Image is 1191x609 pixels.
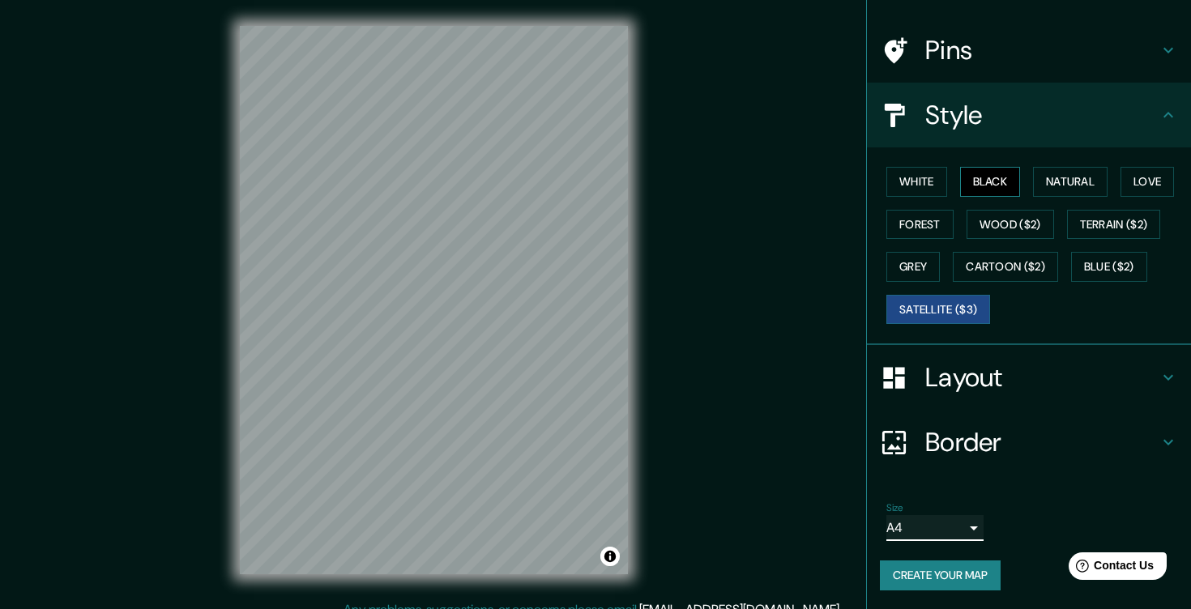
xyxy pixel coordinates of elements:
button: Create your map [880,560,1001,590]
h4: Style [925,99,1159,131]
button: Toggle attribution [600,547,620,566]
label: Size [886,501,903,515]
div: Pins [867,18,1191,83]
button: Grey [886,252,940,282]
iframe: Help widget launcher [1047,546,1173,591]
button: Love [1121,167,1174,197]
button: White [886,167,947,197]
canvas: Map [240,26,628,574]
button: Terrain ($2) [1067,210,1161,240]
button: Black [960,167,1021,197]
button: Natural [1033,167,1108,197]
div: Border [867,410,1191,475]
button: Blue ($2) [1071,252,1147,282]
button: Forest [886,210,954,240]
div: Style [867,83,1191,147]
button: Wood ($2) [967,210,1054,240]
div: A4 [886,515,984,541]
h4: Border [925,426,1159,458]
h4: Layout [925,361,1159,394]
button: Cartoon ($2) [953,252,1058,282]
button: Satellite ($3) [886,295,990,325]
h4: Pins [925,34,1159,66]
div: Layout [867,345,1191,410]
